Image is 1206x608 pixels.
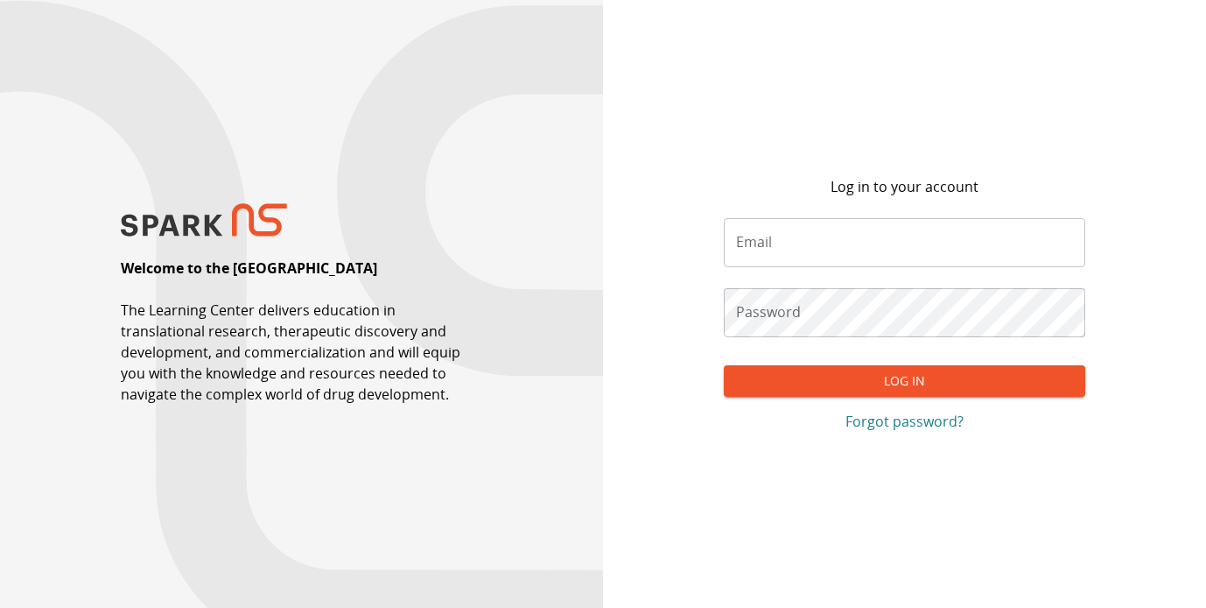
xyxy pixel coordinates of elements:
button: Log In [724,365,1085,398]
p: The Learning Center delivers education in translational research, therapeutic discovery and devel... [121,300,482,405]
a: Forgot password? [724,411,1085,432]
p: Welcome to the [GEOGRAPHIC_DATA] [121,258,377,279]
img: SPARK NS [121,203,287,237]
p: Log in to your account [831,176,978,197]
